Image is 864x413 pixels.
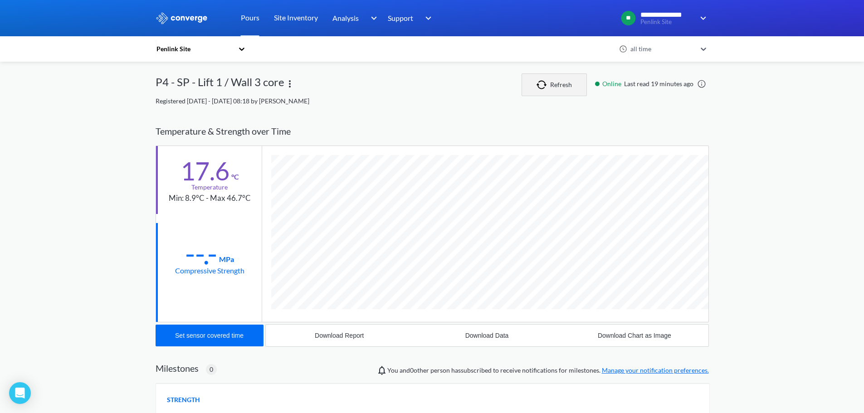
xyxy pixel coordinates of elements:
div: Temperature & Strength over Time [156,117,709,146]
div: Temperature [191,182,228,192]
div: Download Report [315,332,364,339]
div: Download Chart as Image [598,332,671,339]
a: Manage your notification preferences. [602,366,709,374]
div: Min: 8.9°C - Max 46.7°C [169,192,251,204]
img: downArrow.svg [694,13,709,24]
button: Download Chart as Image [561,325,708,346]
img: more.svg [284,78,295,89]
img: notifications-icon.svg [376,365,387,376]
span: You and person has subscribed to receive notifications for milestones. [387,365,709,375]
span: Analysis [332,12,359,24]
span: 0 other [410,366,429,374]
span: 0 [210,364,213,374]
img: downArrow.svg [420,13,434,24]
button: Download Data [413,325,561,346]
div: Download Data [465,332,509,339]
div: 17.6 [181,160,229,182]
img: downArrow.svg [365,13,379,24]
button: Set sensor covered time [156,325,264,346]
span: Registered [DATE] - [DATE] 08:18 by [PERSON_NAME] [156,97,309,105]
h2: Milestones [156,363,199,374]
div: Compressive Strength [175,265,244,276]
div: all time [628,44,696,54]
button: Download Report [266,325,413,346]
img: logo_ewhite.svg [156,12,208,24]
span: STRENGTH [167,395,200,405]
span: Online [602,79,624,89]
div: P4 - SP - Lift 1 / Wall 3 core [156,73,284,96]
span: Penlink Site [640,19,694,25]
div: Penlink Site [156,44,234,54]
button: Refresh [522,73,587,96]
span: Support [388,12,413,24]
div: Set sensor covered time [175,332,244,339]
div: --.- [185,242,217,265]
div: Open Intercom Messenger [9,382,31,404]
img: icon-refresh.svg [537,80,550,89]
div: Last read 19 minutes ago [591,79,709,89]
img: icon-clock.svg [619,45,627,53]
